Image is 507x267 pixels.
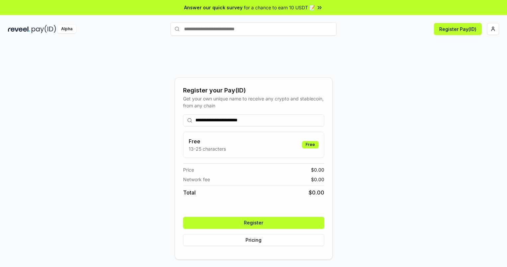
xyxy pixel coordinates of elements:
[189,137,226,145] h3: Free
[434,23,482,35] button: Register Pay(ID)
[32,25,56,33] img: pay_id
[302,141,319,148] div: Free
[183,95,324,109] div: Get your own unique name to receive any crypto and stablecoin, from any chain
[183,176,210,183] span: Network fee
[8,25,30,33] img: reveel_dark
[183,166,194,173] span: Price
[189,145,226,152] p: 13-25 characters
[311,166,324,173] span: $ 0.00
[183,234,324,246] button: Pricing
[183,189,196,197] span: Total
[183,217,324,229] button: Register
[311,176,324,183] span: $ 0.00
[57,25,76,33] div: Alpha
[244,4,315,11] span: for a chance to earn 10 USDT 📝
[183,86,324,95] div: Register your Pay(ID)
[184,4,243,11] span: Answer our quick survey
[309,189,324,197] span: $ 0.00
